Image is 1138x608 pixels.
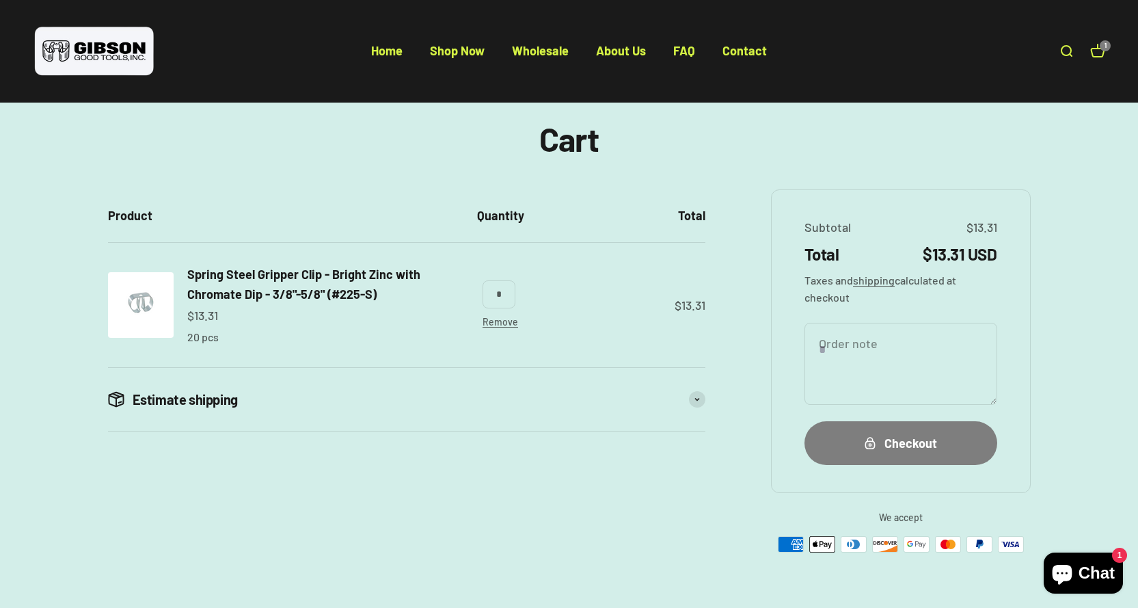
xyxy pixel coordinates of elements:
a: Home [371,43,403,58]
a: Shop Now [430,43,485,58]
span: Taxes and calculated at checkout [804,272,997,306]
inbox-online-store-chat: Shopify online store chat [1040,553,1127,597]
th: Product [108,189,466,242]
a: Contact [722,43,767,58]
th: Quantity [466,189,535,242]
td: $13.31 [535,243,705,367]
p: 20 pcs [187,328,219,346]
div: Checkout [832,434,970,453]
a: FAQ [673,43,695,58]
button: Checkout [804,421,997,464]
a: Spring Steel Gripper Clip - Bright Zinc with Chromate Dip - 3/8"-5/8" (#225-S) [187,265,455,304]
span: $13.31 [966,217,997,237]
a: Remove [483,316,518,328]
span: Subtotal [804,217,851,237]
a: About Us [596,43,646,58]
span: We accept [771,510,1031,526]
span: Spring Steel Gripper Clip - Bright Zinc with Chromate Dip - 3/8"-5/8" (#225-S) [187,267,420,302]
span: Total [804,243,839,266]
summary: Estimate shipping [108,368,705,431]
span: Estimate shipping [133,390,238,409]
span: $13.31 USD [923,243,997,266]
h1: Cart [539,121,598,157]
a: shipping [853,274,895,287]
input: Change quantity [483,280,515,308]
sale-price: $13.31 [187,306,218,326]
th: Total [535,189,705,242]
cart-count: 1 [1100,40,1111,51]
a: Wholesale [512,43,569,58]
